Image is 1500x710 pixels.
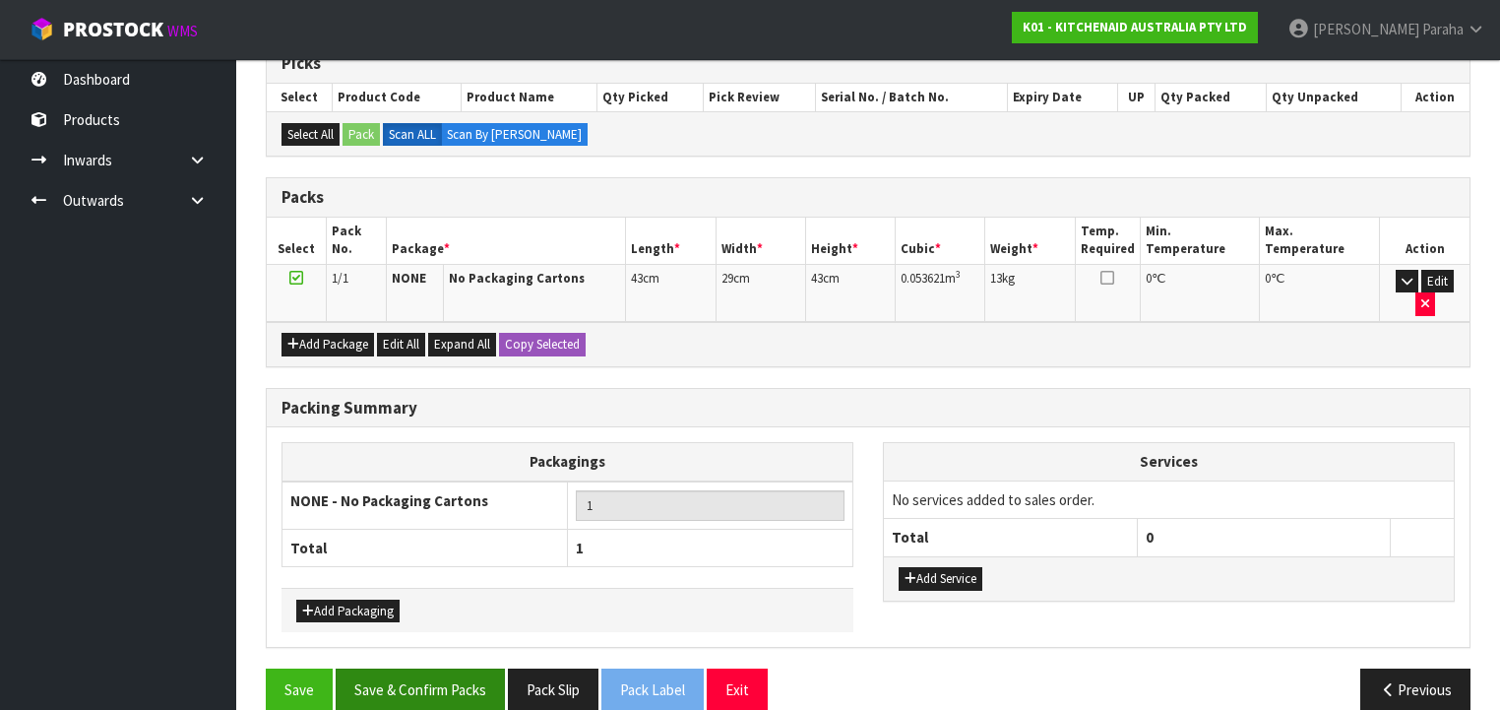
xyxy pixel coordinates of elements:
[1146,270,1152,287] span: 0
[597,84,704,111] th: Qty Picked
[811,270,823,287] span: 43
[985,218,1075,264] th: Weight
[1007,84,1117,111] th: Expiry Date
[631,270,643,287] span: 43
[167,22,198,40] small: WMS
[1156,84,1267,111] th: Qty Packed
[282,529,568,566] th: Total
[884,443,1454,481] th: Services
[377,333,425,356] button: Edit All
[626,264,716,321] td: cm
[332,270,348,287] span: 1/1
[392,270,426,287] strong: NONE
[816,84,1007,111] th: Serial No. / Batch No.
[805,218,895,264] th: Height
[1140,218,1260,264] th: Min. Temperature
[895,264,984,321] td: m
[1260,218,1380,264] th: Max. Temperature
[895,218,984,264] th: Cubic
[281,123,340,147] button: Select All
[1140,264,1260,321] td: ℃
[1146,528,1154,547] span: 0
[333,84,462,111] th: Product Code
[290,491,488,510] strong: NONE - No Packaging Cartons
[383,123,442,147] label: Scan ALL
[899,567,982,591] button: Add Service
[296,600,400,623] button: Add Packaging
[985,264,1075,321] td: kg
[721,270,733,287] span: 29
[716,264,805,321] td: cm
[1422,20,1464,38] span: Paraha
[1260,264,1380,321] td: ℃
[956,268,961,281] sup: 3
[990,270,1002,287] span: 13
[703,84,815,111] th: Pick Review
[267,218,327,264] th: Select
[1117,84,1156,111] th: UP
[30,17,54,41] img: cube-alt.png
[1267,84,1402,111] th: Qty Unpacked
[449,270,585,287] strong: No Packaging Cartons
[441,123,588,147] label: Scan By [PERSON_NAME]
[267,84,333,111] th: Select
[884,519,1137,556] th: Total
[1023,19,1247,35] strong: K01 - KITCHENAID AUSTRALIA PTY LTD
[901,270,945,287] span: 0.053621
[281,399,1455,418] h3: Packing Summary
[1313,20,1419,38] span: [PERSON_NAME]
[387,218,626,264] th: Package
[884,481,1454,518] td: No services added to sales order.
[434,336,490,353] span: Expand All
[576,539,584,557] span: 1
[281,54,1455,73] h3: Picks
[327,218,387,264] th: Pack No.
[282,443,853,482] th: Packagings
[1075,218,1140,264] th: Temp. Required
[1421,270,1454,293] button: Edit
[716,218,805,264] th: Width
[499,333,586,356] button: Copy Selected
[1380,218,1469,264] th: Action
[63,17,163,42] span: ProStock
[343,123,380,147] button: Pack
[281,188,1455,207] h3: Packs
[1401,84,1469,111] th: Action
[281,333,374,356] button: Add Package
[1265,270,1271,287] span: 0
[462,84,597,111] th: Product Name
[1012,12,1258,43] a: K01 - KITCHENAID AUSTRALIA PTY LTD
[428,333,496,356] button: Expand All
[626,218,716,264] th: Length
[805,264,895,321] td: cm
